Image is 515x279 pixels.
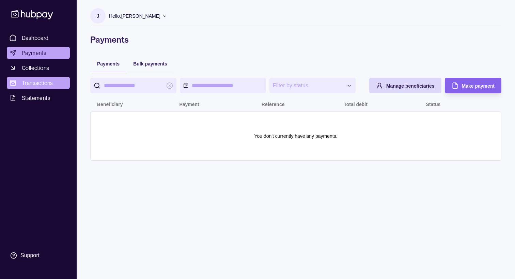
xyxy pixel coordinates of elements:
[344,102,368,107] p: Total debit
[254,132,337,140] p: You don't currently have any payments.
[20,252,40,259] div: Support
[445,78,501,93] button: Make payment
[179,102,199,107] p: Payment
[109,12,160,20] p: Hello, [PERSON_NAME]
[22,49,46,57] span: Payments
[97,102,123,107] p: Beneficiary
[22,64,49,72] span: Collections
[97,12,99,20] p: J
[22,34,49,42] span: Dashboard
[262,102,285,107] p: Reference
[462,83,495,89] span: Make payment
[97,61,120,67] span: Payments
[133,61,167,67] span: Bulk payments
[426,102,441,107] p: Status
[104,78,163,93] input: search
[7,62,70,74] a: Collections
[7,77,70,89] a: Transactions
[386,83,435,89] span: Manage beneficiaries
[7,92,70,104] a: Statements
[90,34,501,45] h1: Payments
[7,32,70,44] a: Dashboard
[7,248,70,263] a: Support
[22,79,53,87] span: Transactions
[7,47,70,59] a: Payments
[369,78,441,93] button: Manage beneficiaries
[22,94,50,102] span: Statements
